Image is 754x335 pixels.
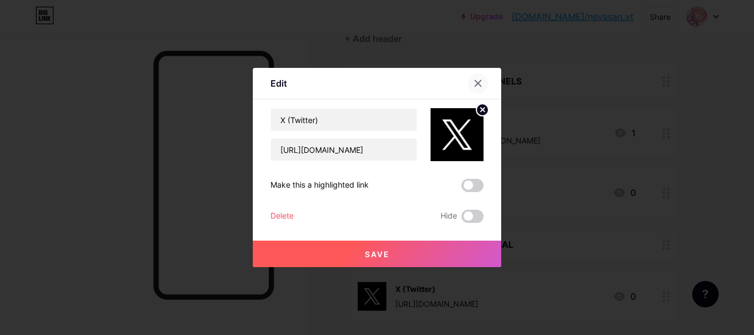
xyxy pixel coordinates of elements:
[271,139,417,161] input: URL
[253,241,501,267] button: Save
[440,210,457,223] span: Hide
[365,249,390,259] span: Save
[271,109,417,131] input: Title
[270,210,294,223] div: Delete
[270,77,287,90] div: Edit
[270,179,369,192] div: Make this a highlighted link
[431,108,484,161] img: link_thumbnail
